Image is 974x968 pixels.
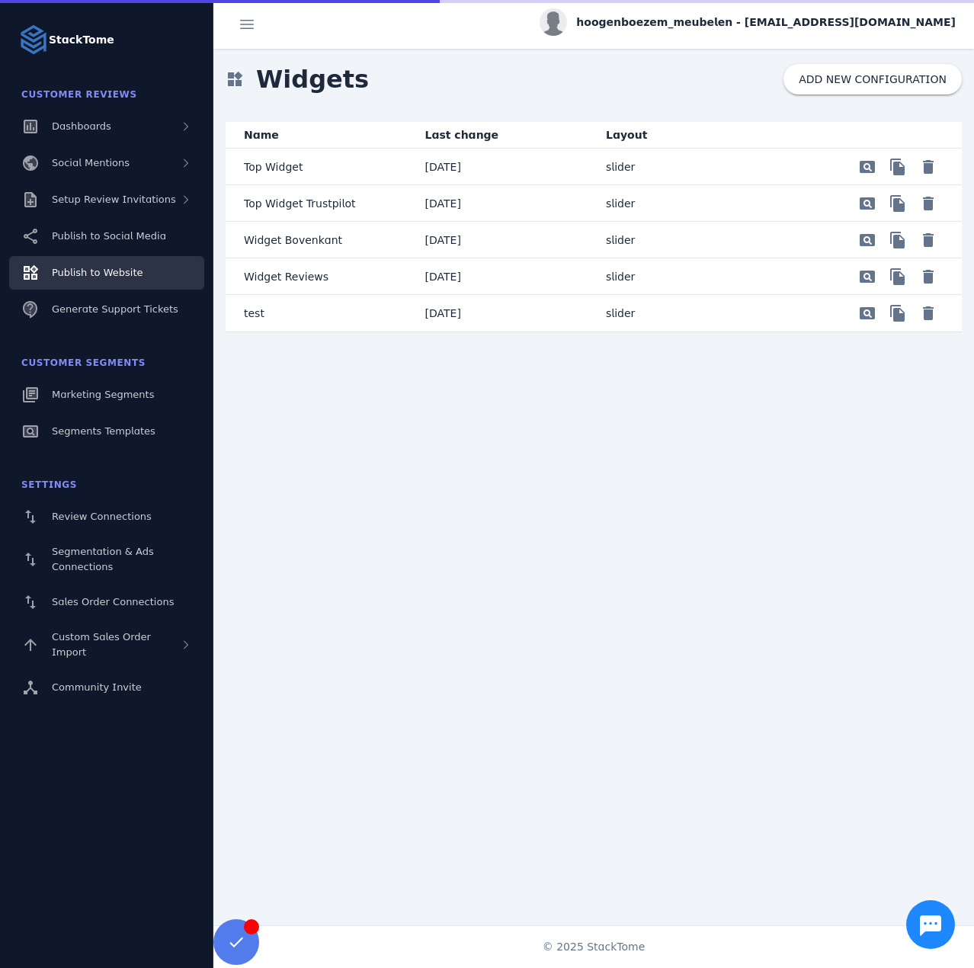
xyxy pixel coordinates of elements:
span: Segmentation & Ads Connections [52,546,154,572]
a: Community Invite [9,671,204,704]
span: hoogenboezem_meubelen - [EMAIL_ADDRESS][DOMAIN_NAME] [576,14,956,30]
a: Segments Templates [9,415,204,448]
span: Segments Templates [52,425,155,437]
button: Delete [913,298,944,329]
a: Marketing Segments [9,378,204,412]
button: Delete [913,261,944,292]
button: Delete [913,188,944,219]
button: Preview [852,225,883,255]
span: Community Invite [52,681,142,693]
strong: StackTome [49,32,114,48]
button: Preview [883,188,913,219]
p: [DATE] [425,268,461,286]
p: Widget Bovenkant [244,231,342,249]
button: Preview [883,298,913,329]
p: slider [606,158,635,176]
p: slider [606,304,635,322]
span: Generate Support Tickets [52,303,178,315]
span: Dashboards [52,120,111,132]
mat-header-cell: Last change [413,122,594,149]
a: Sales Order Connections [9,585,204,619]
span: Review Connections [52,511,152,522]
a: Publish to Social Media [9,220,204,253]
span: Publish to Social Media [52,230,166,242]
p: [DATE] [425,158,461,176]
button: Delete [913,225,944,255]
span: Publish to Website [52,267,143,278]
a: Review Connections [9,500,204,534]
span: Sales Order Connections [52,596,174,607]
button: Preview [883,152,913,182]
button: ADD NEW CONFIGURATION [783,64,962,95]
p: slider [606,231,635,249]
img: profile.jpg [540,8,567,36]
p: [DATE] [425,304,461,322]
button: Delete [913,152,944,182]
span: Social Mentions [52,157,130,168]
mat-icon: widgets [226,70,244,88]
mat-header-cell: Name [226,122,413,149]
p: Widget Reviews [244,268,328,286]
span: ADD NEW CONFIGURATION [799,73,947,85]
span: Widgets [244,49,381,110]
button: Preview [883,261,913,292]
p: test [244,304,264,322]
a: Segmentation & Ads Connections [9,537,204,582]
span: Customer Segments [21,357,146,368]
button: Preview [852,298,883,329]
span: Settings [21,479,77,490]
button: Preview [852,261,883,292]
a: Generate Support Tickets [9,293,204,326]
button: hoogenboezem_meubelen - [EMAIL_ADDRESS][DOMAIN_NAME] [540,8,956,36]
p: [DATE] [425,194,461,213]
span: Marketing Segments [52,389,154,400]
p: Top Widget [244,158,303,176]
a: Publish to Website [9,256,204,290]
img: Logo image [18,24,49,55]
span: Setup Review Invitations [52,194,176,205]
button: Preview [883,225,913,255]
span: Custom Sales Order Import [52,631,151,658]
button: Preview [852,152,883,182]
p: [DATE] [425,231,461,249]
p: Top Widget Trustpilot [244,194,355,213]
p: slider [606,194,635,213]
span: Customer Reviews [21,89,137,100]
span: © 2025 StackTome [543,939,646,955]
mat-header-cell: Layout [594,122,775,149]
button: Preview [852,188,883,219]
p: slider [606,268,635,286]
